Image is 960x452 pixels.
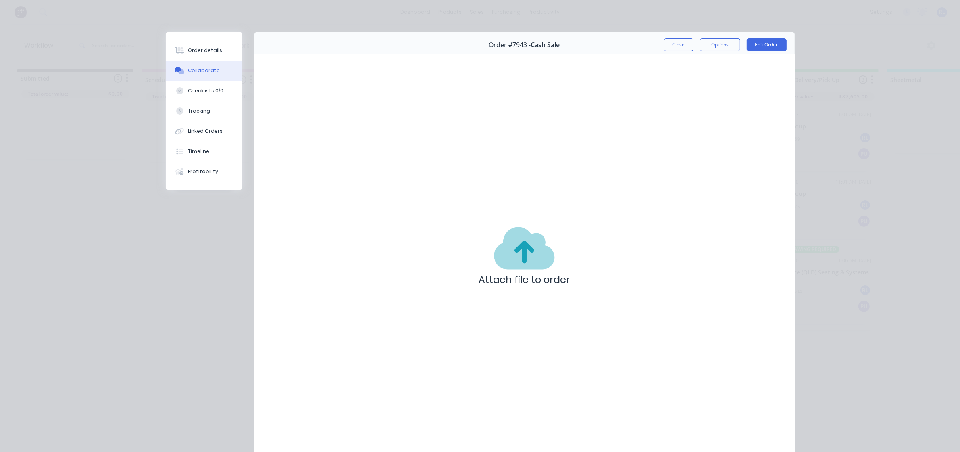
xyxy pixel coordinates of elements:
[188,47,222,54] div: Order details
[489,41,531,49] span: Order #7943 -
[166,40,242,61] button: Order details
[188,168,218,175] div: Profitability
[479,272,570,287] p: Attach file to order
[664,38,693,51] button: Close
[188,67,220,74] div: Collaborate
[166,161,242,182] button: Profitability
[747,38,787,51] button: Edit Order
[166,121,242,141] button: Linked Orders
[166,141,242,161] button: Timeline
[531,41,560,49] span: Cash Sale
[188,107,210,115] div: Tracking
[166,81,242,101] button: Checklists 0/0
[166,61,242,81] button: Collaborate
[188,87,223,94] div: Checklists 0/0
[188,148,209,155] div: Timeline
[166,101,242,121] button: Tracking
[188,128,223,135] div: Linked Orders
[700,38,740,51] button: Options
